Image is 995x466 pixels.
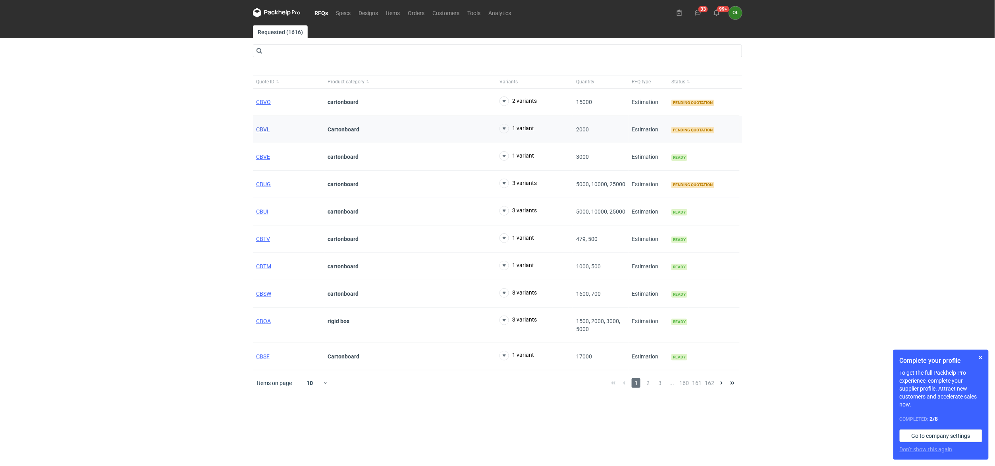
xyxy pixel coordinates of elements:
button: 2 variants [499,96,537,106]
a: Specs [332,8,355,17]
a: CBVL [256,126,270,133]
button: Quote ID [253,75,324,88]
button: 1 variant [499,233,534,243]
p: To get the full Packhelp Pro experience, complete your supplier profile. Attract new customers an... [900,369,982,408]
button: 3 variants [499,206,537,216]
span: 2000 [576,126,589,133]
span: Items on page [257,379,292,387]
a: CBVE [256,154,270,160]
div: Olga Łopatowicz [729,6,742,19]
span: Quote ID [256,79,274,85]
span: 15000 [576,99,592,105]
div: Estimation [629,116,668,143]
span: Quantity [576,79,594,85]
button: 1 variant [499,261,534,270]
span: 161 [692,378,702,388]
div: Estimation [629,308,668,343]
a: RFQs [310,8,332,17]
span: 3 [656,378,664,388]
div: Estimation [629,198,668,225]
span: Ready [671,264,687,270]
button: 1 variant [499,151,534,161]
div: Estimation [629,143,668,171]
strong: cartonboard [328,291,359,297]
button: OŁ [729,6,742,19]
span: Pending quotation [671,182,714,188]
div: Estimation [629,225,668,253]
strong: cartonboard [328,154,359,160]
strong: rigid box [328,318,349,324]
button: 99+ [710,6,723,19]
span: 162 [705,378,714,388]
span: Ready [671,154,687,161]
a: Items [382,8,404,17]
div: Estimation [629,343,668,370]
span: 160 [679,378,689,388]
a: Designs [355,8,382,17]
a: CBTV [256,236,270,242]
strong: Cartonboard [328,353,359,360]
span: Ready [671,354,687,360]
span: 1500, 2000, 3000, 5000 [576,318,620,332]
span: 2 [644,378,652,388]
h1: Complete your profile [900,356,982,366]
button: 1 variant [499,124,534,133]
strong: cartonboard [328,208,359,215]
span: Variants [499,79,518,85]
div: Estimation [629,253,668,280]
span: 5000, 10000, 25000 [576,208,625,215]
a: Tools [463,8,484,17]
svg: Packhelp Pro [253,8,301,17]
strong: cartonboard [328,181,359,187]
span: Ready [671,237,687,243]
span: 479, 500 [576,236,598,242]
a: Analytics [484,8,515,17]
span: Product category [328,79,364,85]
button: 3 variants [499,179,537,188]
span: 1000, 500 [576,263,601,270]
a: CBTM [256,263,271,270]
span: ... [667,378,676,388]
span: RFQ type [632,79,651,85]
button: Status [668,75,740,88]
span: Pending quotation [671,127,714,133]
div: 10 [297,377,323,389]
strong: Cartonboard [328,126,359,133]
a: CBQA [256,318,271,324]
a: CBUG [256,181,271,187]
a: Customers [428,8,463,17]
button: 33 [692,6,704,19]
div: Completed: [900,415,982,423]
span: Ready [671,209,687,216]
strong: cartonboard [328,263,359,270]
div: Estimation [629,171,668,198]
button: Don’t show this again [900,445,953,453]
a: CBVO [256,99,271,105]
a: CBSF [256,353,270,360]
a: CBUI [256,208,268,215]
strong: cartonboard [328,236,359,242]
span: Pending quotation [671,100,714,106]
span: 1 [632,378,640,388]
a: CBSW [256,291,271,297]
strong: cartonboard [328,99,359,105]
span: Ready [671,319,687,325]
button: Product category [324,75,496,88]
a: Go to company settings [900,429,982,442]
button: 3 variants [499,316,537,325]
button: 1 variant [499,351,534,360]
span: 3000 [576,154,589,160]
button: Skip for now [976,353,985,362]
span: 5000, 10000, 25000 [576,181,625,187]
